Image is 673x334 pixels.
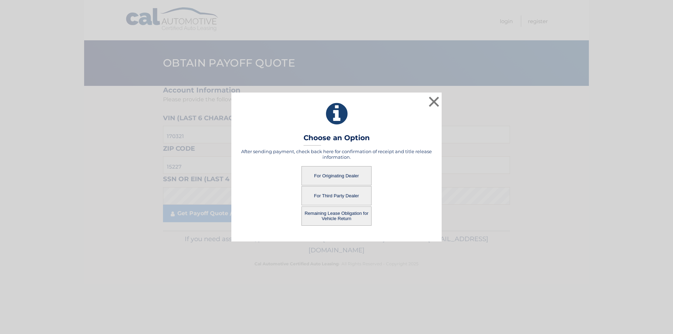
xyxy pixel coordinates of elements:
[301,186,372,205] button: For Third Party Dealer
[301,166,372,185] button: For Originating Dealer
[427,95,441,109] button: ×
[301,206,372,226] button: Remaining Lease Obligation for Vehicle Return
[240,149,433,160] h5: After sending payment, check back here for confirmation of receipt and title release information.
[304,134,370,146] h3: Choose an Option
